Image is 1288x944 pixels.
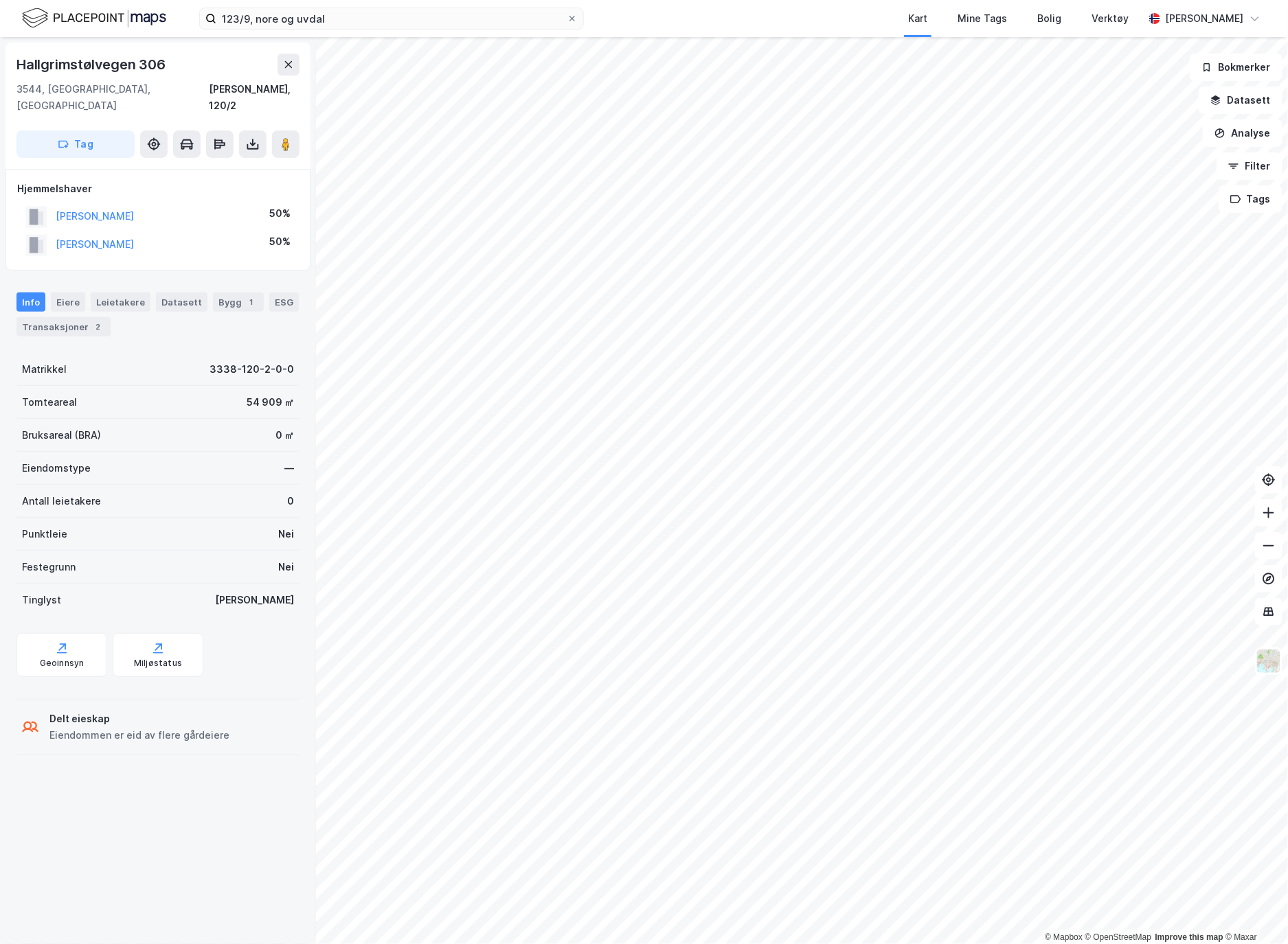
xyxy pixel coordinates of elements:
div: Bolig [1037,10,1061,27]
img: Z [1256,648,1282,674]
iframe: Chat Widget [1219,878,1288,944]
div: 3338-120-2-0-0 [210,361,294,378]
div: Festegrunn [22,559,76,575]
div: Kart [908,10,927,27]
button: Analyse [1203,119,1283,147]
button: Bokmerker [1190,54,1283,81]
a: Mapbox [1045,932,1083,942]
div: 2 [91,320,105,334]
div: Eiendommen er eid av flere gårdeiere [49,727,229,744]
div: Bruksareal (BRA) [22,427,101,444]
div: Leietakere [91,292,150,312]
input: Søk på adresse, matrikkel, gårdeiere, leietakere eller personer [216,8,567,29]
div: Nei [278,559,294,575]
div: Miljøstatus [134,658,182,669]
div: 54 909 ㎡ [247,394,294,411]
div: Tomteareal [22,394,77,411]
div: Hjemmelshaver [17,181,299,197]
div: Mine Tags [958,10,1007,27]
a: OpenStreetMap [1085,932,1152,942]
div: [PERSON_NAME], 120/2 [209,81,300,114]
div: ESG [269,292,299,312]
div: 50% [269,233,291,250]
button: Tag [16,130,135,158]
div: Antall leietakere [22,493,101,509]
div: Tinglyst [22,592,61,608]
div: Verktøy [1092,10,1129,27]
div: Bygg [213,292,264,312]
div: Delt eieskap [49,711,229,727]
div: 3544, [GEOGRAPHIC_DATA], [GEOGRAPHIC_DATA] [16,81,209,114]
div: 1 [245,295,258,309]
div: Info [16,292,45,312]
div: 50% [269,205,291,222]
div: Punktleie [22,526,67,542]
a: Improve this map [1155,932,1223,942]
div: [PERSON_NAME] [1166,10,1244,27]
div: Geoinnsyn [40,658,84,669]
button: Tags [1219,185,1283,213]
div: Hallgrimstølvegen 306 [16,54,168,76]
div: Transaksjoner [16,317,111,336]
img: logo.f888ab2527a4732fd821a326f86c7f29.svg [22,6,166,30]
button: Datasett [1199,87,1283,114]
div: Matrikkel [22,361,67,378]
div: Datasett [156,292,207,312]
div: Eiere [51,292,85,312]
div: [PERSON_NAME] [215,592,294,608]
div: 0 [287,493,294,509]
div: Eiendomstype [22,460,91,476]
div: — [284,460,294,476]
button: Filter [1217,152,1283,180]
div: 0 ㎡ [275,427,294,444]
div: Nei [278,526,294,542]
